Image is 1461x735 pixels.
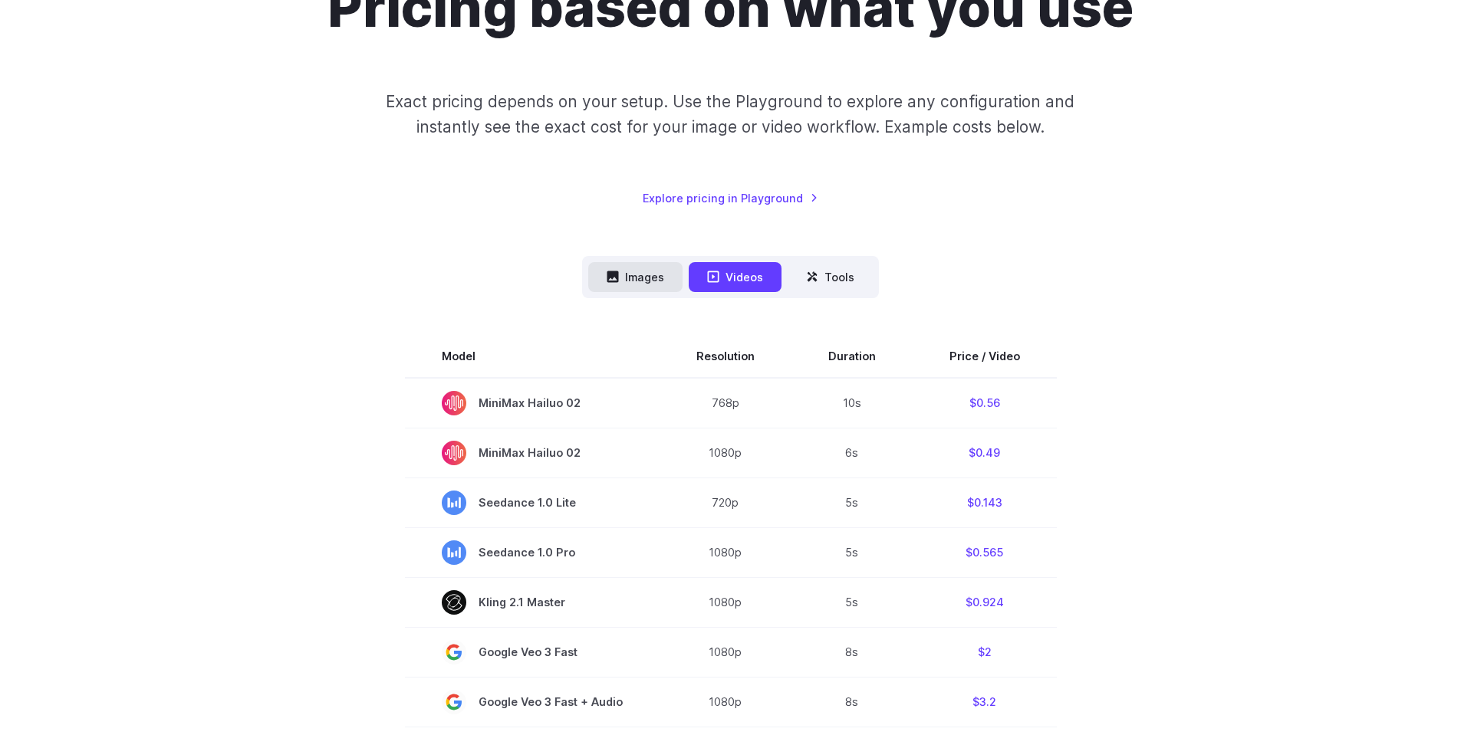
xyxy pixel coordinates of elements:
td: 8s [791,677,913,727]
th: Resolution [660,335,791,378]
span: Seedance 1.0 Pro [442,540,623,565]
td: $0.565 [913,527,1057,577]
td: 5s [791,577,913,627]
td: 1080p [660,577,791,627]
td: $3.2 [913,677,1057,727]
span: Google Veo 3 Fast + Audio [442,690,623,714]
td: $2 [913,627,1057,677]
button: Images [588,262,683,292]
span: Kling 2.1 Master [442,590,623,615]
span: MiniMax Hailuo 02 [442,441,623,465]
td: $0.143 [913,477,1057,527]
td: 1080p [660,627,791,677]
th: Duration [791,335,913,378]
td: 1080p [660,527,791,577]
a: Explore pricing in Playground [643,189,818,207]
td: 6s [791,428,913,477]
td: $0.924 [913,577,1057,627]
th: Model [405,335,660,378]
span: Google Veo 3 Fast [442,640,623,664]
td: 5s [791,477,913,527]
span: MiniMax Hailuo 02 [442,391,623,415]
td: 1080p [660,677,791,727]
p: Exact pricing depends on your setup. Use the Playground to explore any configuration and instantl... [357,89,1104,140]
td: 1080p [660,428,791,477]
td: 8s [791,627,913,677]
td: 10s [791,378,913,428]
td: 768p [660,378,791,428]
td: $0.56 [913,378,1057,428]
th: Price / Video [913,335,1057,378]
td: $0.49 [913,428,1057,477]
button: Tools [788,262,873,292]
td: 720p [660,477,791,527]
td: 5s [791,527,913,577]
span: Seedance 1.0 Lite [442,491,623,515]
button: Videos [689,262,782,292]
